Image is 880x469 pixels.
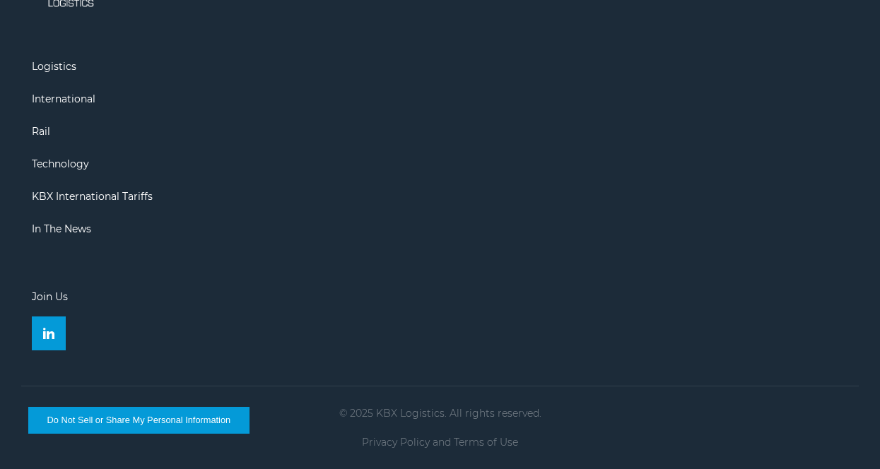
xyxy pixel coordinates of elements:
a: In The News [32,222,91,235]
a: International [32,93,95,105]
a: KBX International Tariffs [32,190,153,203]
a: Privacy Policy [362,436,430,449]
button: Do Not Sell or Share My Personal Information [28,407,250,434]
a: Rail [32,125,50,138]
img: Linkedin [43,328,54,339]
p: © 2025 KBX Logistics. All rights reserved. [21,408,859,419]
iframe: Chat Widget [809,401,880,469]
a: Logistics [32,60,76,73]
span: and [433,436,451,449]
a: Technology [32,158,89,170]
a: Join Us [32,290,68,303]
a: Terms of Use [454,436,518,449]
